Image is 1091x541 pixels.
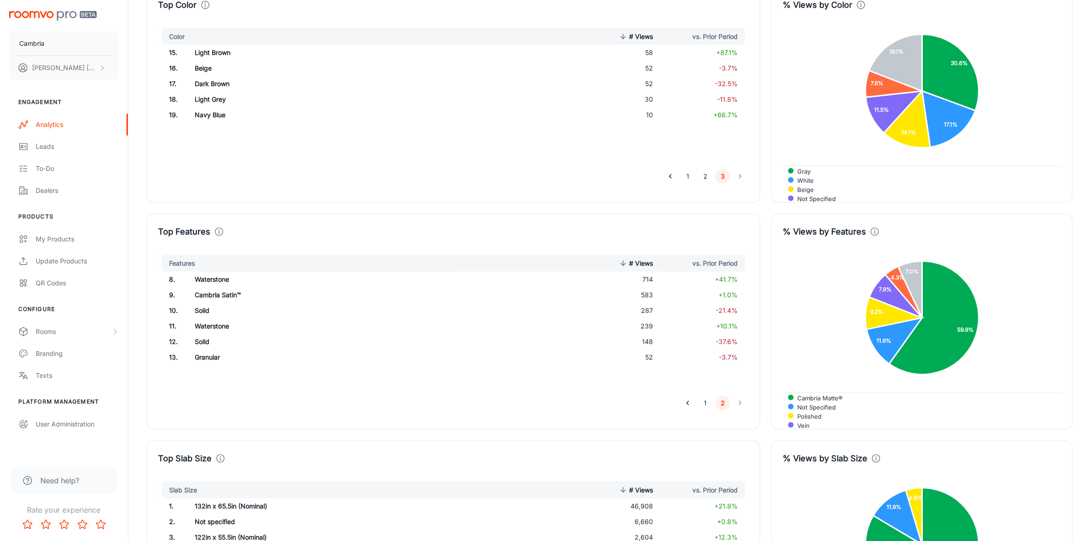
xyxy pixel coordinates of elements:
span: White [790,176,814,185]
td: 2 . [158,514,187,530]
p: Cambria [19,38,44,49]
h4: % Views by Slab Size [783,452,867,465]
span: -32.5% [715,80,738,87]
div: My Products [36,234,119,244]
td: 714 [572,272,660,287]
div: Leads [36,142,119,152]
td: 16 . [158,60,187,76]
div: To-do [36,164,119,174]
h4: Top Features [158,225,210,238]
h4: Top Slab Size [158,452,212,465]
button: Go to previous page [680,396,695,410]
td: 13 . [158,350,187,365]
button: Cambria [9,32,119,55]
button: Rate 4 star [73,515,92,534]
span: Not specified [790,403,836,411]
div: Branding [36,349,119,359]
div: Texts [36,371,119,381]
span: vs. Prior Period [680,485,738,496]
span: +21.8% [714,502,738,510]
button: Go to page 2 [698,169,713,184]
span: +1.0% [718,291,738,299]
p: [PERSON_NAME] [PERSON_NAME] [32,63,97,73]
span: Slab Size [169,485,209,496]
td: Light Grey [187,92,453,107]
span: Not specified [790,195,836,203]
span: vs. Prior Period [680,31,738,42]
span: # Views [617,485,653,496]
td: Light Brown [187,45,453,60]
div: Rooms [36,327,111,337]
span: +12.3% [714,533,738,541]
span: # Views [617,31,653,42]
span: Vein [790,421,810,430]
td: 15 . [158,45,187,60]
td: 17 . [158,76,187,92]
img: Roomvo PRO Beta [9,11,97,21]
td: Dark Brown [187,76,453,92]
button: page 2 [715,396,730,410]
span: -37.6% [716,338,738,345]
td: 239 [572,318,660,334]
span: Beige [790,186,814,194]
td: 52 [572,350,660,365]
button: Rate 5 star [92,515,110,534]
td: Not specified [187,514,453,530]
div: Analytics [36,120,119,130]
td: 58 [572,45,660,60]
td: 30 [572,92,660,107]
td: 9 . [158,287,187,303]
button: Go to page 1 [698,396,713,410]
td: Cambria Satin™ [187,287,453,303]
nav: pagination navigation [662,169,749,184]
td: 52 [572,76,660,92]
td: ​​​​Granular [187,350,453,365]
td: 12 . [158,334,187,350]
button: Rate 2 star [37,515,55,534]
span: +66.7% [713,111,738,119]
span: -3.7% [719,353,738,361]
td: ​​Waterstone [187,318,453,334]
span: +87.1% [716,49,738,56]
td: 11 . [158,318,187,334]
span: +10.1% [716,322,738,330]
span: Color [169,31,197,42]
span: -3.7% [719,64,738,72]
span: # Views [617,258,653,269]
span: -11.8% [717,95,738,103]
td: 10 [572,107,660,123]
td: 52 [572,60,660,76]
td: 18 . [158,92,187,107]
span: vs. Prior Period [680,258,738,269]
button: Go to page 1 [680,169,695,184]
td: 148 [572,334,660,350]
td: ​​​Solid [187,303,453,318]
td: ​Beige [187,60,453,76]
button: [PERSON_NAME] [PERSON_NAME] [9,56,119,80]
button: Go to previous page [663,169,678,184]
button: Rate 3 star [55,515,73,534]
td: 19 . [158,107,187,123]
td: 132in x 65.5in (Nominal) [187,498,453,514]
p: Rate your experience [7,504,121,515]
span: Need help? [40,475,79,486]
td: 8 . [158,272,187,287]
div: Dealers [36,186,119,196]
td: 583 [572,287,660,303]
nav: pagination navigation [679,396,749,410]
td: Solid [187,334,453,350]
span: -21.4% [716,306,738,314]
td: 46,908 [572,498,660,514]
span: Gray [790,167,811,175]
button: page 3 [715,169,730,184]
td: 10 . [158,303,187,318]
span: +0.8% [717,518,738,525]
td: 6,660 [572,514,660,530]
div: Update Products [36,256,119,266]
span: Polished [790,412,822,421]
h4: % Views by Features [783,225,866,238]
button: Rate 1 star [18,515,37,534]
span: Features [169,258,207,269]
div: QR Codes [36,278,119,288]
div: User Administration [36,419,119,429]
